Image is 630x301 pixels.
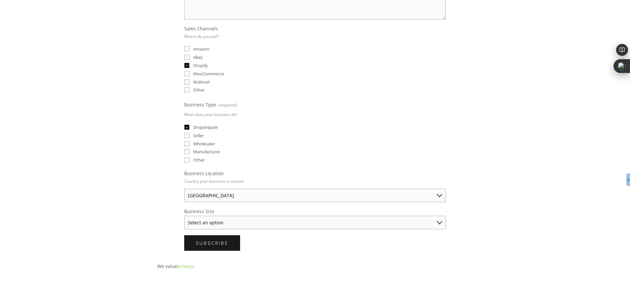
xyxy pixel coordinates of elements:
span: Sales Channels [184,25,218,32]
span: Manufacturer [193,149,220,155]
p: Country your business is located [184,176,244,186]
input: Wholesaler [184,141,189,146]
a: privacy [177,263,193,269]
span: WooCommerce [193,71,224,77]
span: Amazon [193,46,209,52]
span: Walmart [193,79,210,85]
span: Subscribe [196,240,229,246]
span: (required) [218,100,237,110]
select: Business Location [184,189,446,202]
p: What does your business do? [184,110,237,119]
p: Where do you sell? [184,32,219,41]
input: Other [184,87,189,93]
input: Other [184,157,189,163]
span: Wholesaler [193,141,215,147]
p: We value . [157,262,473,270]
input: WooCommerce [184,71,189,76]
input: Seller [184,133,189,138]
span: eBay [193,54,203,60]
input: Shopify [184,63,189,68]
span: Dropshipper [193,124,218,130]
span: Other [193,87,205,93]
input: Manufacturer [184,149,189,154]
span: Other [193,157,205,163]
span: Business Size [184,208,214,214]
button: SubscribeSubscribe [184,235,240,251]
span: Seller [193,132,204,138]
input: Dropshipper [184,125,189,130]
span: Business Location [184,170,224,176]
input: Walmart [184,79,189,85]
span: Shopify [193,62,208,68]
select: Business Size [184,216,446,229]
input: eBay [184,55,189,60]
span: Business Type [184,101,216,108]
input: Amazon [184,46,189,52]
